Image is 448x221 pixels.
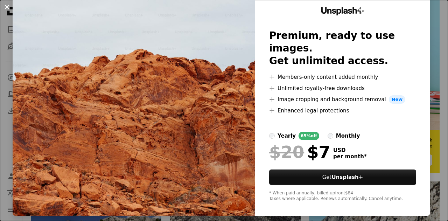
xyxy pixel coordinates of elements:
[278,132,296,140] div: yearly
[331,174,363,180] strong: Unsplash+
[269,95,416,104] li: Image cropping and background removal
[333,153,367,160] span: per month *
[269,143,304,161] span: $20
[269,106,416,115] li: Enhanced legal protections
[269,191,416,202] div: * When paid annually, billed upfront $84 Taxes where applicable. Renews automatically. Cancel any...
[269,133,275,139] input: yearly65%off
[333,147,367,153] span: USD
[269,170,416,185] button: GetUnsplash+
[269,84,416,92] li: Unlimited royalty-free downloads
[269,73,416,81] li: Members-only content added monthly
[389,95,406,104] span: New
[336,132,360,140] div: monthly
[299,132,319,140] div: 65% off
[269,143,330,161] div: $7
[269,29,416,67] h2: Premium, ready to use images. Get unlimited access.
[328,133,333,139] input: monthly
